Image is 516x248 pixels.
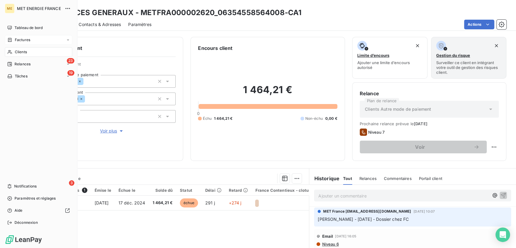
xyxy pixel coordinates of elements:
[197,111,200,116] span: 0
[67,70,74,76] span: 19
[17,6,61,11] span: MET ENERGIE FRANCE
[309,175,339,182] h6: Historique
[69,180,74,186] span: 3
[367,145,473,149] span: Voir
[95,200,109,205] span: [DATE]
[419,176,442,181] span: Portail client
[436,53,470,58] span: Gestion du risque
[198,84,337,102] h2: 1 464,21 €
[180,198,198,207] span: échue
[365,106,431,112] span: Clients Autre mode de paiement
[229,188,248,193] div: Retard
[153,188,173,193] div: Solde dû
[5,4,15,13] div: ME
[360,141,487,153] button: Voir
[229,200,242,205] span: +274 j
[414,121,427,126] span: [DATE]
[15,208,23,213] span: Aide
[205,200,215,205] span: 291 j
[15,196,56,201] span: Paramètres et réglages
[15,220,38,225] span: Déconnexion
[180,188,198,193] div: Statut
[14,184,37,189] span: Notifications
[37,44,176,52] h6: Informations client
[436,60,501,75] span: Surveiller ce client en intégrant votre outil de gestion des risques client.
[343,176,352,181] span: Tout
[335,234,356,238] span: [DATE] 16:05
[352,37,427,79] button: Limite d’encoursAjouter une limite d’encours autorisé
[100,128,124,134] span: Voir plus
[357,60,422,70] span: Ajouter une limite d’encours autorisé
[85,96,90,102] input: Ajouter une valeur
[323,209,411,214] span: MET France [EMAIL_ADDRESS][DOMAIN_NAME]
[15,61,31,67] span: Relances
[49,128,176,134] button: Voir plus
[360,121,499,126] span: Prochaine relance prévue le
[325,116,337,121] span: 0,00 €
[153,200,173,206] span: 1 464,21 €
[357,53,389,58] span: Limite d’encours
[431,37,506,79] button: Gestion du risqueSurveiller ce client en intégrant votre outil de gestion des risques client.
[368,130,385,135] span: Niveau 7
[318,217,409,222] span: [PERSON_NAME] - [DATE] - Dossier chez FC
[15,25,43,31] span: Tableau de bord
[205,188,222,193] div: Délai
[359,176,377,181] span: Relances
[118,188,145,193] div: Échue le
[322,234,333,239] span: Email
[414,210,435,213] span: [DATE] 10:07
[5,235,42,244] img: Logo LeanPay
[198,44,232,52] h6: Encours client
[49,62,176,70] span: Propriétés Client
[118,200,145,205] span: 17 déc. 2024
[214,116,233,121] span: 1 464,21 €
[5,206,72,215] a: Aide
[15,49,27,55] span: Clients
[79,21,121,28] span: Contacts & Adresses
[464,20,494,29] button: Actions
[53,7,301,18] h3: SERVICES GENERAUX - METFRA000002620_06354558564008-CA1
[128,21,151,28] span: Paramètres
[83,79,88,84] input: Ajouter une valeur
[15,73,28,79] span: Tâches
[305,116,323,121] span: Non-échu
[95,188,111,193] div: Émise le
[255,188,313,193] div: France Contentieux - cloture
[495,227,510,242] div: Open Intercom Messenger
[360,90,499,97] h6: Relance
[321,242,339,246] span: Niveau 6
[384,176,412,181] span: Commentaires
[15,37,30,43] span: Factures
[82,188,87,193] span: 1
[203,116,212,121] span: Échu
[67,58,74,64] span: 23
